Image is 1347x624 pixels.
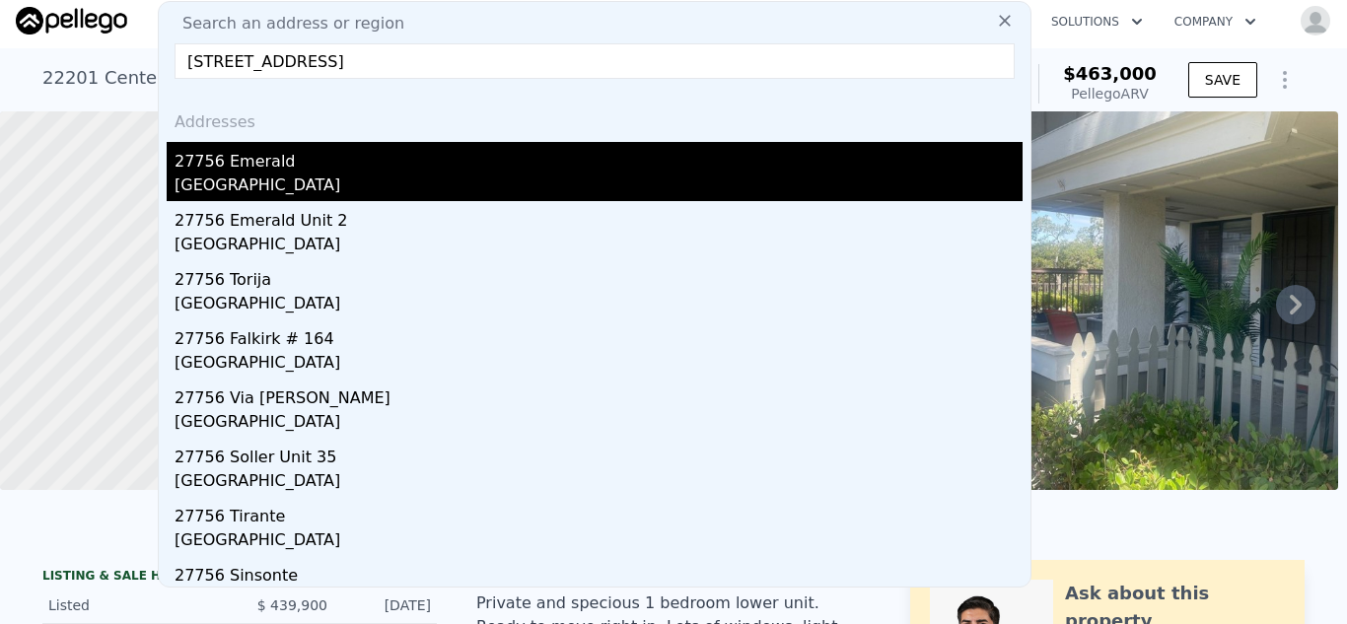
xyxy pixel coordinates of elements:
div: 27756 Torija [175,260,1023,292]
img: avatar [1300,5,1331,36]
div: [GEOGRAPHIC_DATA] [175,410,1023,438]
div: [DATE] [343,595,431,615]
input: Enter an address, city, region, neighborhood or zip code [175,43,1015,79]
div: 27756 Tirante [175,497,1023,528]
div: [GEOGRAPHIC_DATA] [175,292,1023,319]
div: [GEOGRAPHIC_DATA] [175,528,1023,556]
div: 27756 Emerald [175,142,1023,173]
div: 27756 Emerald Unit 2 [175,201,1023,233]
button: Show Options [1265,60,1305,100]
div: Listed [48,595,224,615]
div: 22201 Center Pointe # 2d , [GEOGRAPHIC_DATA] , CA 92630 [42,64,570,92]
div: [GEOGRAPHIC_DATA] [175,469,1023,497]
img: Pellego [16,7,127,35]
div: [GEOGRAPHIC_DATA] [175,351,1023,379]
div: LISTING & SALE HISTORY [42,568,437,588]
img: Sale: 169775976 Parcel: 61716816 [902,111,1338,490]
div: Addresses [167,95,1023,142]
div: 27756 Falkirk # 164 [175,319,1023,351]
span: Search an address or region [167,12,404,35]
div: Pellego ARV [1063,84,1157,104]
div: [GEOGRAPHIC_DATA] [175,233,1023,260]
div: 27756 Sinsonte [175,556,1023,588]
button: Solutions [1035,4,1159,39]
span: $463,000 [1063,63,1157,84]
button: SAVE [1188,62,1257,98]
div: [GEOGRAPHIC_DATA] [175,173,1023,201]
button: Company [1159,4,1272,39]
span: $ 439,900 [257,597,327,613]
div: 27756 Soller Unit 35 [175,438,1023,469]
div: 27756 Via [PERSON_NAME] [175,379,1023,410]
